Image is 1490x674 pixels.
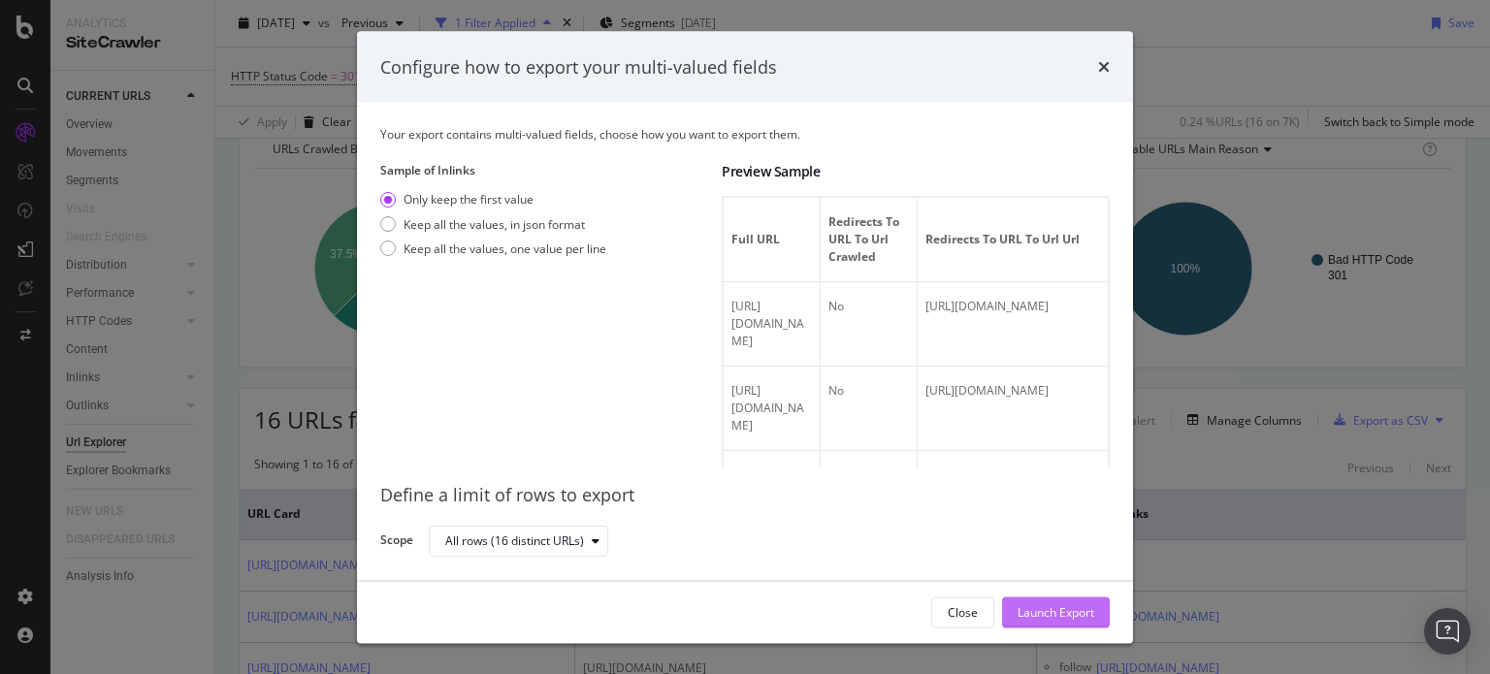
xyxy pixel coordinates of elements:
[828,213,904,266] span: Redirects to URL To Url Crawled
[1424,608,1471,655] div: Open Intercom Messenger
[731,466,804,518] span: https://www.mobilhome-express.fr/location-sejour/camping-2-aout-2025/259.html
[380,483,1110,508] div: Define a limit of rows to export
[731,231,807,248] span: Full URL
[1018,603,1094,620] div: Launch Export
[1098,54,1110,80] div: times
[731,382,804,433] span: https://www.mobilhome-express.fr/location-sejour/camping-26-juillet-2025/258.html
[821,282,918,367] td: No
[821,451,918,535] td: No
[380,215,606,232] div: Keep all the values, in json format
[445,534,584,546] div: All rows (16 distinct URLs)
[404,191,534,208] div: Only keep the first value
[380,126,1110,143] div: Your export contains multi-valued fields, choose how you want to export them.
[404,215,585,232] div: Keep all the values, in json format
[1002,596,1110,627] button: Launch Export
[731,298,804,349] span: https://www.mobilhome-express.fr/location-sejour/camping-30-aout-2025/527.html
[380,162,706,178] label: Sample of Inlinks
[429,525,608,556] button: All rows (16 distinct URLs)
[918,367,1149,451] td: [URL][DOMAIN_NAME]
[918,282,1149,367] td: [URL][DOMAIN_NAME]
[925,231,1135,248] span: Redirects to URL To Url Url
[948,603,978,620] div: Close
[931,596,994,627] button: Close
[380,54,777,80] div: Configure how to export your multi-valued fields
[380,191,606,208] div: Only keep the first value
[722,162,1110,181] div: Preview Sample
[404,240,606,256] div: Keep all the values, one value per line
[821,367,918,451] td: No
[380,531,413,553] label: Scope
[918,451,1149,535] td: [URL][DOMAIN_NAME]
[357,31,1133,643] div: modal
